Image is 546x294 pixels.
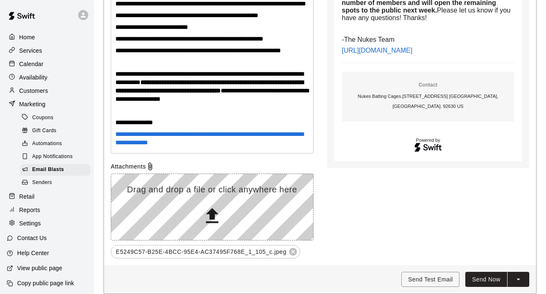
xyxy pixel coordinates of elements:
[342,7,513,21] span: Please let us know if you have any questions! Thanks!
[465,272,507,287] button: Send Now
[20,151,94,164] a: App Notifications
[7,71,87,84] a: Availability
[20,138,91,150] div: Automations
[19,192,35,201] p: Retail
[17,264,62,272] p: View public page
[32,179,52,187] span: Senders
[19,206,40,214] p: Reports
[19,60,43,68] p: Calendar
[111,245,300,258] div: E5249C57-B25E-4BCC-95E4-AC37495F768E_1_105_c.jpeg
[20,177,91,189] div: Senders
[7,190,87,203] a: Retail
[342,47,413,54] a: [URL][DOMAIN_NAME]
[20,138,94,151] a: Automations
[111,248,291,256] span: E5249C57-B25E-4BCC-95E4-AC37495F768E_1_105_c.jpeg
[17,234,47,242] p: Contact Us
[20,176,94,189] a: Senders
[19,100,46,108] p: Marketing
[7,84,87,97] a: Customers
[342,36,395,43] span: -The Nukes Team
[401,272,459,287] button: Send Test Email
[111,162,314,171] div: Attachments
[7,217,87,230] a: Settings
[111,184,313,195] p: Drag and drop a file or click anywhere here
[17,279,74,287] p: Copy public page link
[20,164,91,176] div: Email Blasts
[342,138,515,143] p: Powered by
[19,33,35,41] p: Home
[20,125,91,137] div: Gift Cards
[32,127,56,135] span: Gift Cards
[7,31,87,43] a: Home
[32,114,54,122] span: Coupons
[19,73,48,82] p: Availability
[7,204,87,216] a: Reports
[7,58,87,70] a: Calendar
[32,140,62,148] span: Automations
[345,91,511,111] p: Nukes Batting Cages . [STREET_ADDRESS] [GEOGRAPHIC_DATA], [GEOGRAPHIC_DATA]. 92630 US
[32,153,73,161] span: App Notifications
[20,151,91,163] div: App Notifications
[19,46,42,55] p: Services
[20,124,94,137] a: Gift Cards
[20,112,91,124] div: Coupons
[20,164,94,176] a: Email Blasts
[17,249,49,257] p: Help Center
[19,87,48,95] p: Customers
[20,111,94,124] a: Coupons
[345,82,511,89] p: Contact
[414,142,442,153] img: Swift logo
[7,44,87,57] a: Services
[465,272,529,287] div: split button
[32,166,64,174] span: Email Blasts
[7,98,87,110] a: Marketing
[19,219,41,228] p: Settings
